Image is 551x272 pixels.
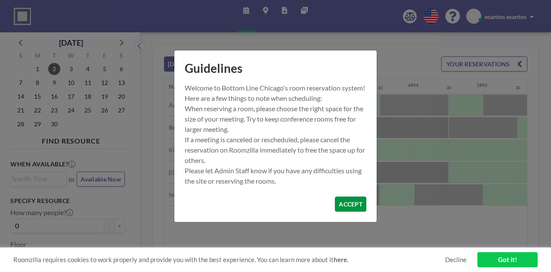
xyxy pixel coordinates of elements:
button: ACCEPT [335,197,366,212]
p: Please let Admin Staff know if you have any difficulties using the site or reserving the rooms. [185,166,366,186]
a: Decline [445,256,467,264]
p: Welcome to Bottom Line Chicago's room reservation system! [185,83,366,93]
p: When reserving a room, please choose the right space for the size of your meeting. Try to keep co... [185,103,366,134]
h1: Guidelines [174,50,377,83]
a: here. [334,256,348,263]
p: If a meeting is canceled or rescheduled, please cancel the reservation on Roomzilla immediately t... [185,134,366,166]
p: Here are a few things to note when scheduling: [185,93,366,103]
a: Got it! [477,252,538,267]
span: Roomzilla requires cookies to work properly and provide you with the best experience. You can lea... [13,256,445,264]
